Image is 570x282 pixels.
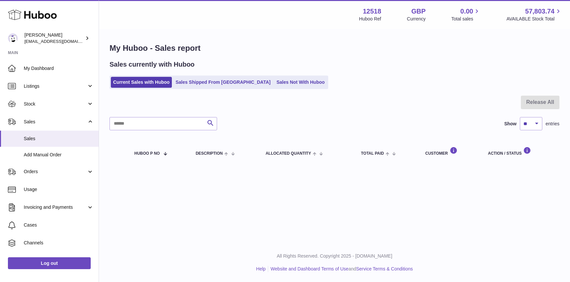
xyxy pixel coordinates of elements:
span: Add Manual Order [24,152,94,158]
li: and [268,266,413,272]
span: Sales [24,136,94,142]
a: Log out [8,257,91,269]
span: Cases [24,222,94,228]
a: 57,803.74 AVAILABLE Stock Total [506,7,562,22]
span: Sales [24,119,87,125]
span: 0.00 [460,7,473,16]
label: Show [504,121,517,127]
span: Huboo P no [134,151,160,156]
p: All Rights Reserved. Copyright 2025 - [DOMAIN_NAME] [104,253,565,259]
span: 57,803.74 [525,7,554,16]
span: Stock [24,101,87,107]
div: [PERSON_NAME] [24,32,84,45]
div: Currency [407,16,426,22]
h2: Sales currently with Huboo [110,60,195,69]
strong: 12518 [363,7,381,16]
strong: GBP [411,7,426,16]
span: Description [196,151,223,156]
a: Help [256,266,266,271]
span: Total sales [451,16,481,22]
span: Total paid [361,151,384,156]
div: Action / Status [488,147,553,156]
span: Orders [24,169,87,175]
a: Service Terms & Conditions [356,266,413,271]
span: Usage [24,186,94,193]
a: Sales Not With Huboo [274,77,327,88]
a: Current Sales with Huboo [111,77,172,88]
span: Listings [24,83,87,89]
span: Invoicing and Payments [24,204,87,210]
span: entries [546,121,559,127]
span: ALLOCATED Quantity [266,151,311,156]
a: Website and Dashboard Terms of Use [270,266,348,271]
span: AVAILABLE Stock Total [506,16,562,22]
a: Sales Shipped From [GEOGRAPHIC_DATA] [173,77,273,88]
a: 0.00 Total sales [451,7,481,22]
div: Customer [425,147,475,156]
span: Channels [24,240,94,246]
span: My Dashboard [24,65,94,72]
h1: My Huboo - Sales report [110,43,559,53]
div: Huboo Ref [359,16,381,22]
span: [EMAIL_ADDRESS][DOMAIN_NAME] [24,39,97,44]
img: caitlin@fancylamp.co [8,33,18,43]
